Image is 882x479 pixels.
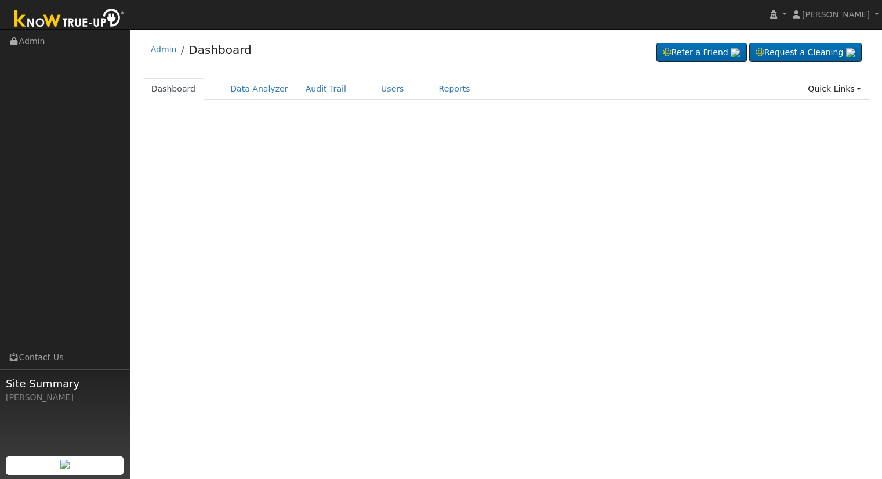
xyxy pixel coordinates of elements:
a: Refer a Friend [656,43,747,63]
a: Reports [430,78,479,100]
a: Users [372,78,413,100]
a: Data Analyzer [222,78,297,100]
a: Dashboard [143,78,205,100]
img: retrieve [60,460,70,469]
a: Admin [151,45,177,54]
a: Audit Trail [297,78,355,100]
a: Dashboard [188,43,252,57]
img: retrieve [731,48,740,57]
span: [PERSON_NAME] [802,10,870,19]
img: Know True-Up [9,6,130,32]
a: Quick Links [799,78,870,100]
div: [PERSON_NAME] [6,391,124,404]
a: Request a Cleaning [749,43,862,63]
img: retrieve [846,48,855,57]
span: Site Summary [6,376,124,391]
